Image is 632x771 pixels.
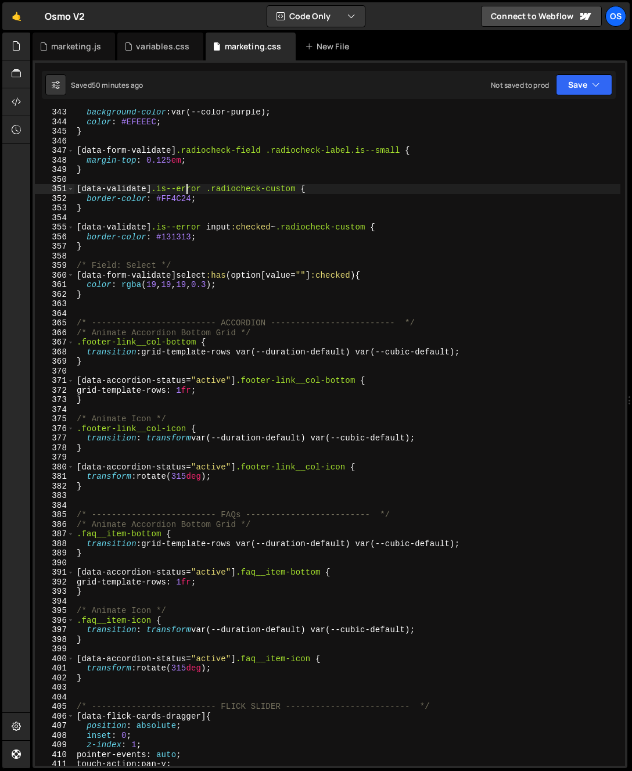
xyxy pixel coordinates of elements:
div: 344 [35,117,74,127]
div: 350 [35,175,74,185]
a: Connect to Webflow [481,6,602,27]
div: 361 [35,280,74,290]
div: 406 [35,712,74,722]
div: 367 [35,338,74,347]
div: 372 [35,386,74,396]
div: 401 [35,664,74,673]
div: 354 [35,213,74,223]
div: 402 [35,673,74,683]
div: 410 [35,750,74,760]
div: 363 [35,299,74,309]
div: 379 [35,453,74,462]
div: 356 [35,232,74,242]
div: 355 [35,223,74,232]
div: 408 [35,731,74,741]
div: 389 [35,548,74,558]
div: 397 [35,625,74,635]
div: 352 [35,194,74,204]
div: 362 [35,290,74,300]
div: 348 [35,156,74,166]
div: 50 minutes ago [92,80,143,90]
div: 387 [35,529,74,539]
div: 398 [35,635,74,645]
div: 384 [35,501,74,511]
div: 380 [35,462,74,472]
div: 407 [35,721,74,731]
div: 383 [35,491,74,501]
div: variables.css [136,41,189,52]
div: Saved [71,80,143,90]
div: marketing.js [51,41,101,52]
div: 388 [35,539,74,549]
div: 382 [35,482,74,492]
div: 396 [35,616,74,626]
button: Save [556,74,612,95]
div: 392 [35,578,74,587]
div: 364 [35,309,74,319]
div: 381 [35,472,74,482]
div: 404 [35,693,74,702]
div: 366 [35,328,74,338]
div: 353 [35,203,74,213]
div: 369 [35,357,74,367]
div: 385 [35,510,74,520]
div: 405 [35,702,74,712]
div: 376 [35,424,74,434]
a: 🤙 [2,2,31,30]
div: 346 [35,137,74,146]
div: 357 [35,242,74,252]
div: 377 [35,433,74,443]
div: 370 [35,367,74,376]
div: 345 [35,127,74,137]
div: 351 [35,184,74,194]
div: 400 [35,654,74,664]
div: 390 [35,558,74,568]
div: 374 [35,405,74,415]
div: 403 [35,683,74,693]
div: 395 [35,606,74,616]
div: marketing.css [225,41,282,52]
div: 371 [35,376,74,386]
div: 347 [35,146,74,156]
div: 365 [35,318,74,328]
div: 360 [35,271,74,281]
a: Os [605,6,626,27]
div: 359 [35,261,74,271]
div: 409 [35,740,74,750]
div: 386 [35,520,74,530]
div: 373 [35,395,74,405]
div: Osmo V2 [45,9,85,23]
div: 393 [35,587,74,597]
div: New File [305,41,354,52]
div: 368 [35,347,74,357]
div: 375 [35,414,74,424]
div: 399 [35,644,74,654]
button: Code Only [267,6,365,27]
div: 391 [35,568,74,578]
div: 349 [35,165,74,175]
div: 358 [35,252,74,261]
div: 394 [35,597,74,607]
div: 343 [35,107,74,117]
div: 378 [35,443,74,453]
div: Not saved to prod [491,80,549,90]
div: 411 [35,759,74,769]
